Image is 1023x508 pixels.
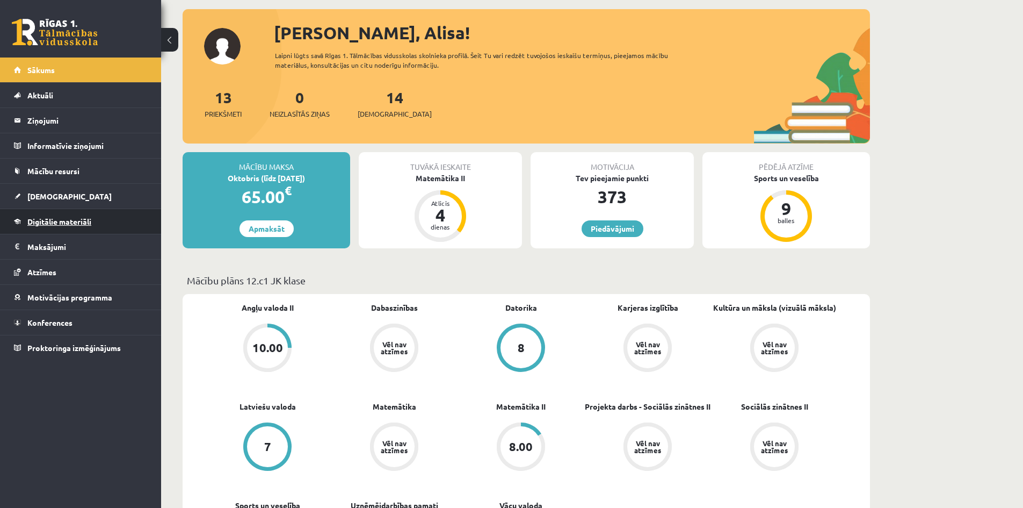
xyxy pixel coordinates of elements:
div: Sports un veselība [702,173,870,184]
span: Priekšmeti [205,109,242,119]
a: Vēl nav atzīmes [711,324,838,374]
a: Proktoringa izmēģinājums [14,335,148,360]
div: dienas [424,224,456,230]
a: Matemātika II Atlicis 4 dienas [359,173,522,244]
div: Vēl nav atzīmes [759,440,789,454]
div: Oktobris (līdz [DATE]) [183,173,350,184]
span: € [285,183,292,198]
div: Mācību maksa [183,152,350,173]
a: Konferences [14,310,148,335]
a: 10.00 [204,324,331,374]
legend: Ziņojumi [27,108,148,133]
div: Pēdējā atzīme [702,152,870,173]
a: Vēl nav atzīmes [711,423,838,473]
a: Aktuāli [14,83,148,108]
div: Vēl nav atzīmes [633,440,663,454]
a: Vēl nav atzīmes [331,324,458,374]
div: Vēl nav atzīmes [379,341,409,355]
legend: Maksājumi [27,234,148,259]
div: 65.00 [183,184,350,210]
a: Dabaszinības [371,302,418,313]
a: Datorika [505,302,537,313]
a: Vēl nav atzīmes [331,423,458,473]
a: Latviešu valoda [240,401,296,412]
span: [DEMOGRAPHIC_DATA] [358,109,432,119]
a: Maksājumi [14,234,148,259]
a: Angļu valoda II [242,302,294,313]
div: Atlicis [424,200,456,206]
span: [DEMOGRAPHIC_DATA] [27,191,112,201]
a: [DEMOGRAPHIC_DATA] [14,184,148,209]
div: balles [770,217,802,224]
div: 373 [531,184,694,210]
a: Sākums [14,58,148,82]
a: Ziņojumi [14,108,148,133]
a: 13Priekšmeti [205,88,242,119]
div: 9 [770,200,802,217]
a: Atzīmes [14,260,148,284]
a: Kultūra un māksla (vizuālā māksla) [713,302,836,313]
div: Vēl nav atzīmes [633,341,663,355]
div: 10.00 [252,342,283,354]
div: [PERSON_NAME], Alisa! [274,20,870,46]
div: Tev pieejamie punkti [531,173,694,184]
a: Sociālās zinātnes II [741,401,808,412]
a: Informatīvie ziņojumi [14,133,148,158]
div: Vēl nav atzīmes [379,440,409,454]
div: 7 [264,441,271,453]
a: Projekta darbs - Sociālās zinātnes II [585,401,710,412]
div: 8 [518,342,525,354]
div: Vēl nav atzīmes [759,341,789,355]
a: Mācību resursi [14,159,148,183]
div: Matemātika II [359,173,522,184]
span: Mācību resursi [27,166,79,176]
div: Tuvākā ieskaite [359,152,522,173]
legend: Informatīvie ziņojumi [27,133,148,158]
a: 8.00 [458,423,584,473]
div: 8.00 [509,441,533,453]
span: Konferences [27,318,72,327]
span: Neizlasītās ziņas [270,109,330,119]
span: Digitālie materiāli [27,217,91,226]
span: Atzīmes [27,267,56,277]
span: Aktuāli [27,90,53,100]
a: Piedāvājumi [582,220,643,237]
div: Laipni lūgts savā Rīgas 1. Tālmācības vidusskolas skolnieka profilā. Šeit Tu vari redzēt tuvojošo... [275,51,687,70]
a: Karjeras izglītība [618,302,678,313]
p: Mācību plāns 12.c1 JK klase [187,273,866,288]
a: Motivācijas programma [14,285,148,310]
a: 8 [458,324,584,374]
a: 7 [204,423,331,473]
a: Matemātika II [496,401,546,412]
a: Sports un veselība 9 balles [702,173,870,244]
a: Vēl nav atzīmes [584,324,711,374]
a: Matemātika [373,401,416,412]
a: 14[DEMOGRAPHIC_DATA] [358,88,432,119]
span: Motivācijas programma [27,292,112,302]
span: Proktoringa izmēģinājums [27,343,121,353]
div: 4 [424,206,456,224]
a: Vēl nav atzīmes [584,423,711,473]
a: Rīgas 1. Tālmācības vidusskola [12,19,98,46]
a: Apmaksāt [240,220,294,237]
a: 0Neizlasītās ziņas [270,88,330,119]
div: Motivācija [531,152,694,173]
span: Sākums [27,65,55,75]
a: Digitālie materiāli [14,209,148,234]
